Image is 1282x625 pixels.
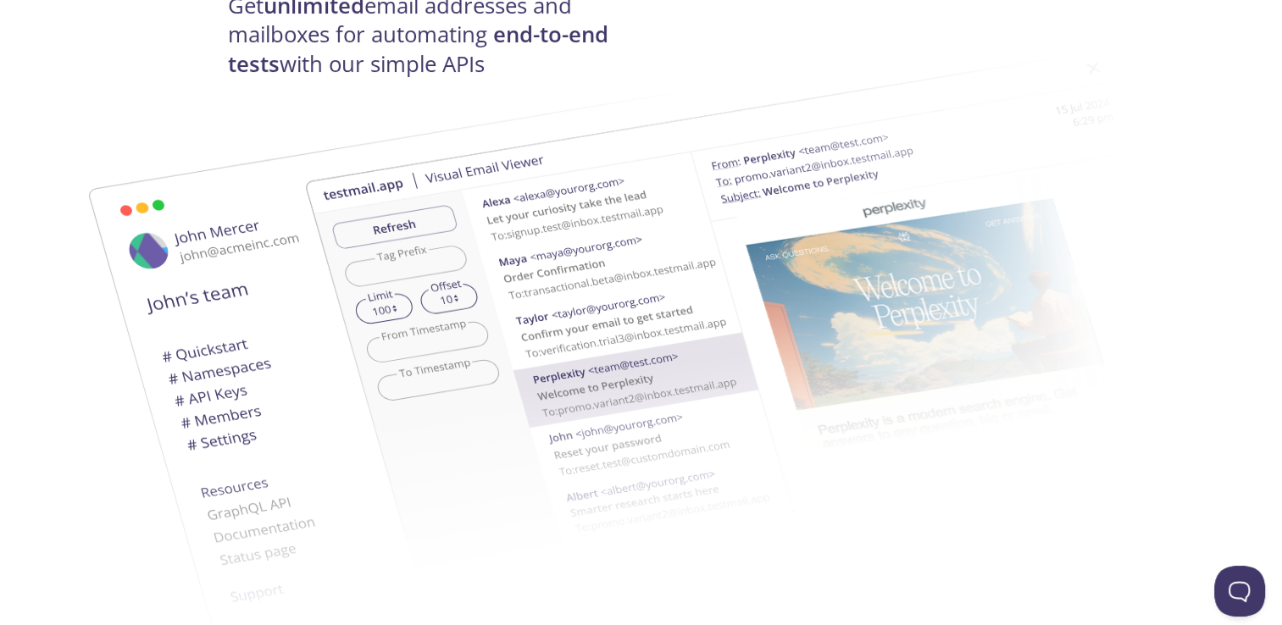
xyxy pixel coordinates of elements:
iframe: Help Scout Beacon - Open [1214,566,1265,617]
img: testmail-email-viewer [303,25,1218,599]
strong: end-to-end tests [228,19,608,78]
